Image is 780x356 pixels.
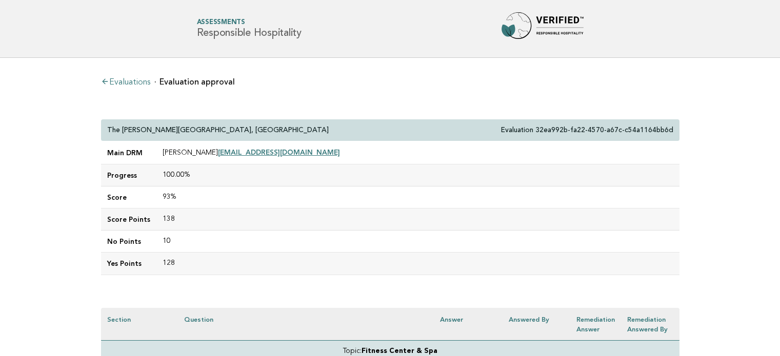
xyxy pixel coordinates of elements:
th: Answered by [503,308,570,341]
td: Yes Points [101,253,156,275]
td: 138 [156,208,679,231]
td: 93% [156,186,679,208]
h1: Responsible Hospitality [197,19,302,38]
td: Progress [101,164,156,186]
th: Answer [434,308,503,341]
li: Evaluation approval [154,78,235,86]
td: Main DRM [101,141,156,164]
strong: Fitness Center & Spa [362,348,437,354]
th: Section [101,308,178,341]
td: No Points [101,231,156,253]
td: [PERSON_NAME] [156,141,679,164]
td: Score [101,186,156,208]
p: Evaluation 32ea992b-fa22-4570-a67c-c54a1164bb6d [501,125,673,135]
img: Forbes Travel Guide [502,12,584,45]
th: Question [178,308,434,341]
span: Assessments [197,19,302,26]
td: 128 [156,253,679,275]
td: Score Points [101,208,156,231]
th: Remediation Answer [570,308,621,341]
td: 10 [156,231,679,253]
a: [EMAIL_ADDRESS][DOMAIN_NAME] [218,148,340,156]
p: The [PERSON_NAME][GEOGRAPHIC_DATA], [GEOGRAPHIC_DATA] [107,125,329,135]
th: Remediation Answered by [621,308,679,341]
a: Evaluations [101,78,150,87]
td: 100.00% [156,164,679,186]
